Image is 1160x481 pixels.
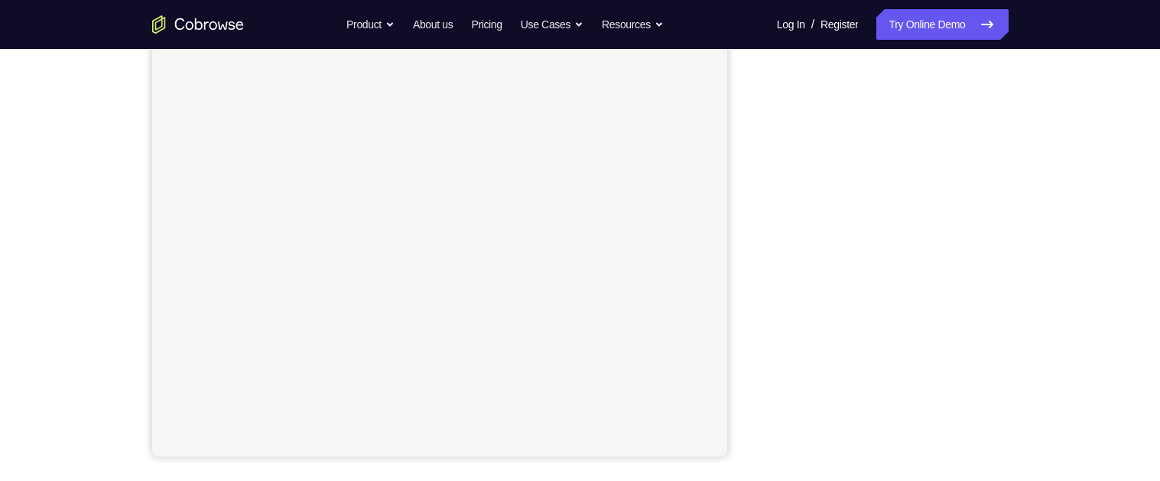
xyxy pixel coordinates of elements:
[811,15,814,34] span: /
[777,9,805,40] a: Log In
[602,9,664,40] button: Resources
[876,9,1008,40] a: Try Online Demo
[521,9,583,40] button: Use Cases
[346,9,395,40] button: Product
[152,15,244,34] a: Go to the home page
[820,9,858,40] a: Register
[471,9,502,40] a: Pricing
[413,9,453,40] a: About us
